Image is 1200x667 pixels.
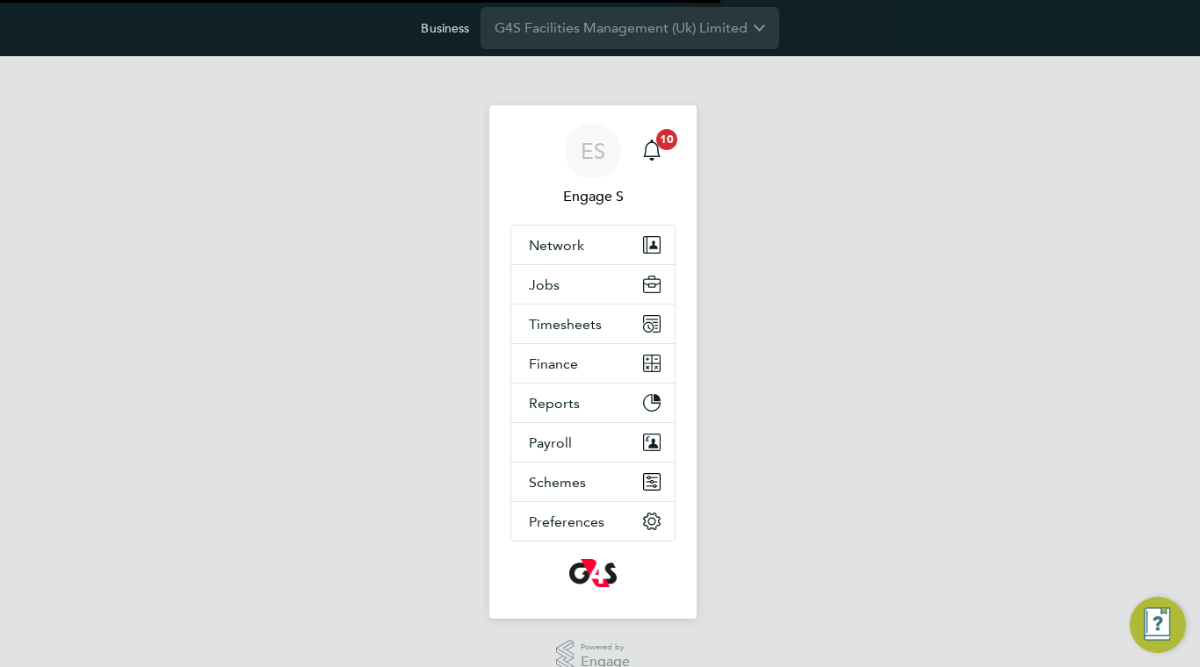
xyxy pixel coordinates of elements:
span: Preferences [529,513,604,530]
a: Go to home page [510,559,676,587]
span: 10 [656,129,677,150]
img: g4s-logo-retina.png [569,559,617,587]
span: Engage S [510,186,676,207]
button: Engage Resource Center [1130,597,1186,653]
a: ESEngage S [510,123,676,207]
span: Finance [529,355,578,372]
button: Payroll [511,423,675,462]
span: Jobs [529,276,560,293]
button: Reports [511,384,675,422]
label: Business [421,20,469,36]
button: Timesheets [511,305,675,343]
span: Payroll [529,434,572,451]
span: ES [581,140,605,162]
button: Finance [511,344,675,383]
a: 10 [634,123,669,179]
span: Timesheets [529,316,602,333]
span: Network [529,237,584,254]
span: Schemes [529,474,586,491]
span: Reports [529,395,580,412]
span: Powered by [581,640,630,655]
button: Preferences [511,502,675,541]
button: Schemes [511,463,675,501]
button: Jobs [511,265,675,304]
button: Network [511,226,675,264]
nav: Main navigation [489,105,697,619]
